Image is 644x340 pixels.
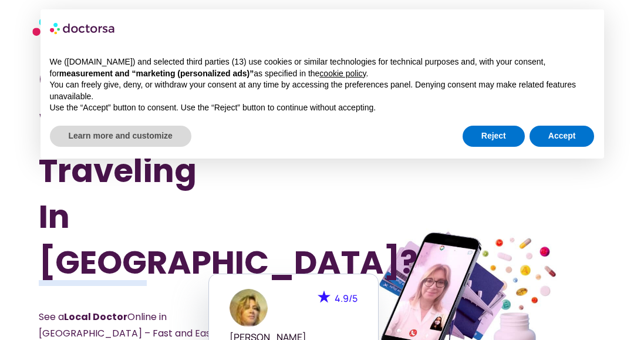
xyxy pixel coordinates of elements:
span: See a Online in [GEOGRAPHIC_DATA] – Fast and Easy Care. [39,310,243,340]
button: Reject [463,126,525,147]
a: cookie policy [319,69,366,78]
p: You can freely give, deny, or withdraw your consent at any time by accessing the preferences pane... [50,79,595,102]
span: 4.9/5 [335,292,358,305]
button: Accept [530,126,595,147]
img: logo [50,19,116,38]
p: Use the “Accept” button to consent. Use the “Reject” button to continue without accepting. [50,102,595,114]
h1: Got Sick While Traveling In [GEOGRAPHIC_DATA]? [39,56,279,285]
button: Learn more and customize [50,126,191,147]
strong: measurement and “marketing (personalized ads)” [59,69,254,78]
strong: Local Doctor [64,310,127,324]
p: We ([DOMAIN_NAME]) and selected third parties (13) use cookies or similar technologies for techni... [50,56,595,79]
